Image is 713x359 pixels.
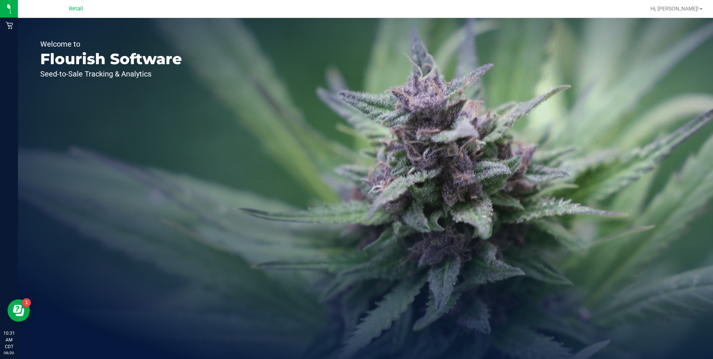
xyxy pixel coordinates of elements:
span: Retail [69,6,83,12]
p: 10:31 AM CDT [3,330,15,350]
inline-svg: Retail [6,22,13,29]
p: 08/20 [3,350,15,356]
p: Welcome to [40,40,182,48]
p: Seed-to-Sale Tracking & Analytics [40,70,182,78]
iframe: Resource center [7,299,30,322]
p: Flourish Software [40,51,182,66]
span: Hi, [PERSON_NAME]! [650,6,699,12]
iframe: Resource center unread badge [22,298,31,307]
